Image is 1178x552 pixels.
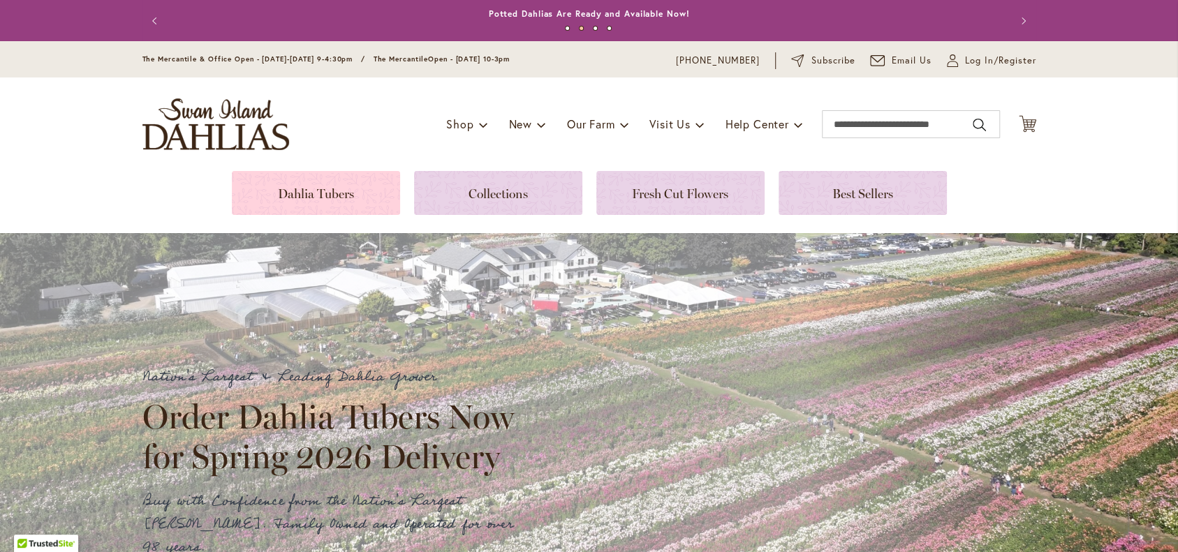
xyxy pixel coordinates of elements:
[965,54,1036,68] span: Log In/Register
[676,54,760,68] a: [PHONE_NUMBER]
[565,26,570,31] button: 1 of 4
[811,54,855,68] span: Subscribe
[579,26,584,31] button: 2 of 4
[593,26,598,31] button: 3 of 4
[947,54,1036,68] a: Log In/Register
[142,98,289,150] a: store logo
[446,117,473,131] span: Shop
[142,397,527,475] h2: Order Dahlia Tubers Now for Spring 2026 Delivery
[607,26,612,31] button: 4 of 4
[142,54,429,64] span: The Mercantile & Office Open - [DATE]-[DATE] 9-4:30pm / The Mercantile
[508,117,531,131] span: New
[870,54,932,68] a: Email Us
[892,54,932,68] span: Email Us
[142,7,170,35] button: Previous
[791,54,855,68] a: Subscribe
[1008,7,1036,35] button: Next
[428,54,510,64] span: Open - [DATE] 10-3pm
[567,117,614,131] span: Our Farm
[649,117,690,131] span: Visit Us
[142,366,527,389] p: Nation's Largest & Leading Dahlia Grower
[726,117,789,131] span: Help Center
[489,8,690,19] a: Potted Dahlias Are Ready and Available Now!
